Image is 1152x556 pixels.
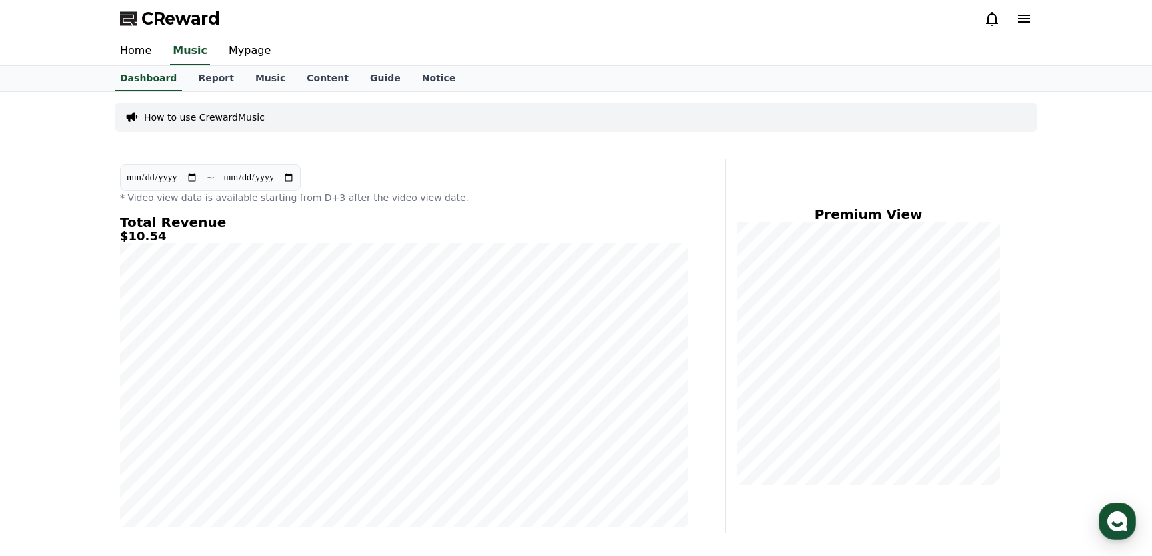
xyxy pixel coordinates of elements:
a: Mypage [218,37,281,65]
a: Guide [359,66,411,91]
a: Music [170,37,210,65]
a: Notice [411,66,467,91]
a: Content [296,66,359,91]
p: * Video view data is available starting from D+3 after the video view date. [120,191,688,204]
h4: Total Revenue [120,215,688,230]
p: ~ [206,170,215,186]
a: Music [245,66,296,91]
h5: $10.54 [120,230,688,243]
a: Dashboard [115,66,182,91]
a: CReward [120,8,220,29]
h4: Premium View [737,207,1000,222]
a: Report [187,66,245,91]
span: CReward [141,8,220,29]
a: How to use CrewardMusic [144,111,265,124]
a: Home [109,37,162,65]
